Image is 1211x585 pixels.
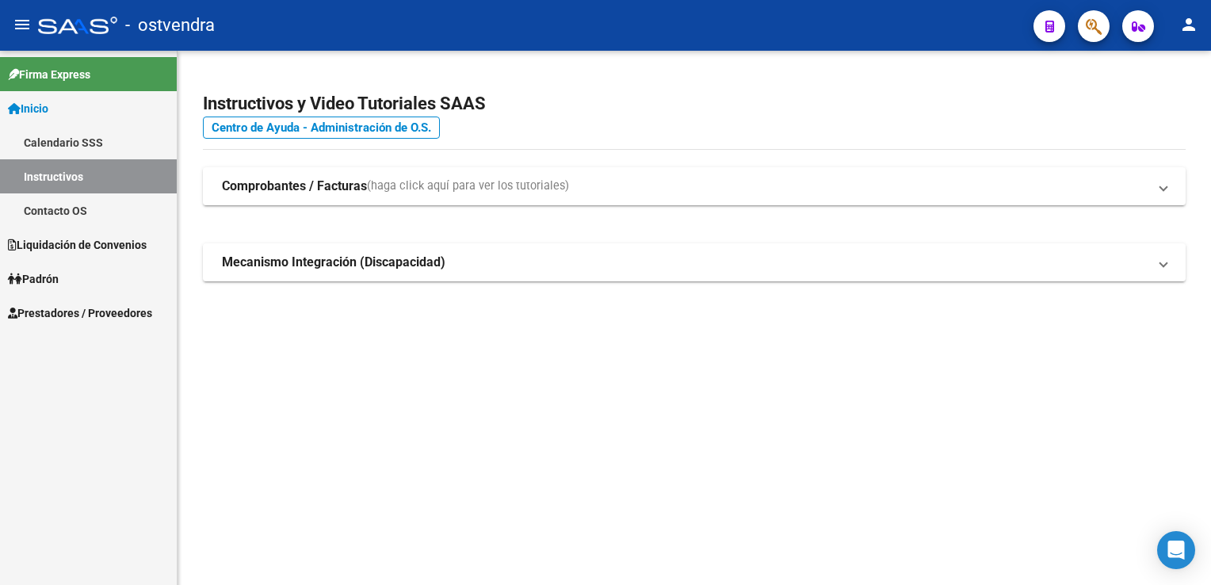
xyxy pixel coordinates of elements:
mat-icon: menu [13,15,32,34]
mat-icon: person [1179,15,1198,34]
span: - ostvendra [125,8,215,43]
span: Padrón [8,270,59,288]
span: Liquidación de Convenios [8,236,147,254]
mat-expansion-panel-header: Comprobantes / Facturas(haga click aquí para ver los tutoriales) [203,167,1186,205]
mat-expansion-panel-header: Mecanismo Integración (Discapacidad) [203,243,1186,281]
strong: Comprobantes / Facturas [222,178,367,195]
div: Open Intercom Messenger [1157,531,1195,569]
span: Firma Express [8,66,90,83]
a: Centro de Ayuda - Administración de O.S. [203,117,440,139]
span: (haga click aquí para ver los tutoriales) [367,178,569,195]
span: Inicio [8,100,48,117]
strong: Mecanismo Integración (Discapacidad) [222,254,445,271]
h2: Instructivos y Video Tutoriales SAAS [203,89,1186,119]
span: Prestadores / Proveedores [8,304,152,322]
